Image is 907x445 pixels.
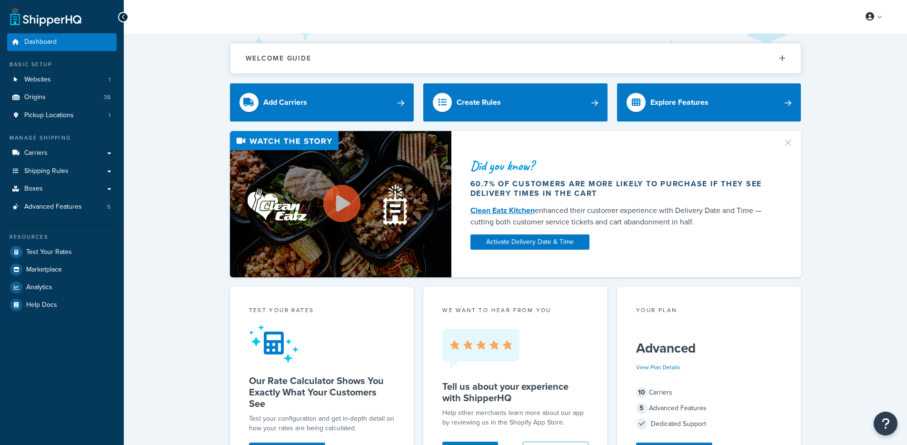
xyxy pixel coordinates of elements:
a: Origins38 [7,89,117,106]
span: Advanced Features [24,203,82,211]
h5: Our Rate Calculator Shows You Exactly What Your Customers See [249,375,395,409]
span: 38 [104,93,110,101]
img: Video thumbnail [230,131,451,277]
a: Websites1 [7,71,117,89]
a: Pickup Locations1 [7,107,117,124]
a: Advanced Features5 [7,198,117,216]
div: Your Plan [636,306,782,317]
li: Pickup Locations [7,107,117,124]
a: Marketplace [7,261,117,278]
span: Analytics [26,283,52,292]
div: Explore Features [650,96,708,109]
span: 1 [109,111,110,120]
span: 1 [109,76,110,84]
span: Boxes [24,185,43,193]
a: Add Carriers [230,83,414,121]
div: Manage Shipping [7,134,117,142]
div: Test your rates [249,306,395,317]
h5: Advanced [636,341,782,356]
li: Websites [7,71,117,89]
a: Explore Features [617,83,801,121]
a: View Plan Details [636,363,680,372]
h2: Welcome Guide [246,55,311,62]
a: Carriers [7,144,117,162]
div: Carriers [636,386,782,399]
a: Boxes [7,180,117,198]
span: 5 [107,203,110,211]
a: Create Rules [423,83,608,121]
div: Create Rules [457,96,501,109]
a: Dashboard [7,33,117,51]
p: we want to hear from you [442,306,588,314]
a: Test Your Rates [7,243,117,261]
div: Basic Setup [7,61,117,69]
span: 10 [636,387,648,398]
div: Did you know? [470,159,771,172]
li: Origins [7,89,117,106]
a: Help Docs [7,296,117,314]
div: 60.7% of customers are more likely to purchase if they see delivery times in the cart [470,179,771,198]
div: Resources [7,233,117,241]
span: Marketplace [26,266,62,274]
div: Test your configuration and get in-depth detail on how your rates are being calculated. [249,414,395,433]
h5: Tell us about your experience with ShipperHQ [442,381,588,404]
button: Welcome Guide [230,43,801,73]
div: Add Carriers [263,96,307,109]
span: Websites [24,76,51,84]
span: 5 [636,403,648,414]
span: Origins [24,93,46,101]
a: Shipping Rules [7,162,117,180]
a: Analytics [7,279,117,296]
span: Carriers [24,149,48,157]
button: Open Resource Center [874,412,897,435]
span: Shipping Rules [24,167,69,175]
a: Clean Eatz Kitchen [470,205,535,216]
div: Advanced Features [636,402,782,415]
span: Help Docs [26,301,57,309]
div: Dedicated Support [636,417,782,431]
p: Help other merchants learn more about our app by reviewing us in the Shopify App Store. [442,408,588,427]
div: enhanced their customer experience with Delivery Date and Time — cutting both customer service ti... [470,205,771,228]
span: Test Your Rates [26,248,72,256]
li: Advanced Features [7,198,117,216]
span: Pickup Locations [24,111,74,120]
a: Activate Delivery Date & Time [470,234,589,250]
span: Dashboard [24,38,57,46]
